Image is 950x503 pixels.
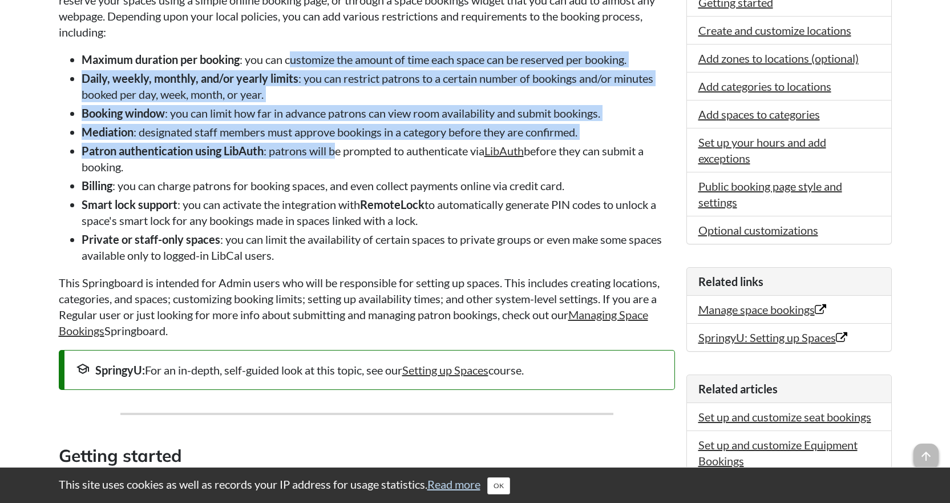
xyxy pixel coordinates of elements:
[698,51,859,65] a: Add zones to locations (optional)
[698,303,826,316] a: Manage space bookings
[487,477,510,494] button: Close
[360,198,425,211] strong: RemoteLock
[82,70,675,102] li: : you can restrict patrons to a certain number of bookings and/or minutes booked per day, week, m...
[47,476,903,494] div: This site uses cookies as well as records your IP address for usage statistics.
[82,124,675,140] li: : designated staff members must approve bookings in a category before they are confirmed.
[698,438,858,468] a: Set up and customize Equipment Bookings
[82,106,165,120] strong: Booking window
[698,410,871,424] a: Set up and customize seat bookings
[82,53,240,66] strong: Maximum duration per booking
[76,362,663,378] div: For an in-depth, self-guided look at this topic, see our course.
[82,178,675,194] li: : you can charge patrons for booking spaces, and even collect payments online via credit card.
[484,144,524,158] a: LibAuth
[698,79,831,93] a: Add categories to locations
[913,445,939,458] a: arrow_upward
[82,105,675,121] li: : you can limit how far in advance patrons can view room availability and submit bookings.
[82,198,177,211] strong: Smart lock support
[59,444,675,469] h3: Getting started
[82,71,298,85] strong: Daily, weekly, monthly, and/or yearly limits
[698,135,826,165] a: Set up your hours and add exceptions
[82,179,112,192] strong: Billing
[59,275,675,339] p: This Springboard is intended for Admin users who will be responsible for setting up spaces. This ...
[698,179,842,209] a: Public booking page style and settings
[82,125,134,139] strong: Mediation
[82,144,264,158] strong: Patron authentication using LibAuth
[95,363,145,377] strong: SpringyU:
[698,331,847,344] a: SpringyU: Setting up Spaces
[698,23,851,37] a: Create and customize locations
[82,143,675,175] li: : patrons will be prompted to authenticate via before they can submit a booking.
[913,444,939,469] span: arrow_upward
[82,196,675,228] li: : you can activate the integration with to automatically generate PIN codes to unlock a space's s...
[698,107,820,121] a: Add spaces to categories
[698,275,763,288] span: Related links
[698,223,818,237] a: Optional customizations
[82,232,220,246] strong: Private or staff-only spaces
[82,51,675,67] li: : you can customize the amount of time each space can be reserved per booking.
[402,363,488,377] a: Setting up Spaces
[76,362,90,376] span: school
[698,382,778,396] span: Related articles
[82,231,675,263] li: : you can limit the availability of certain spaces to private groups or even make some spaces ava...
[427,477,480,491] a: Read more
